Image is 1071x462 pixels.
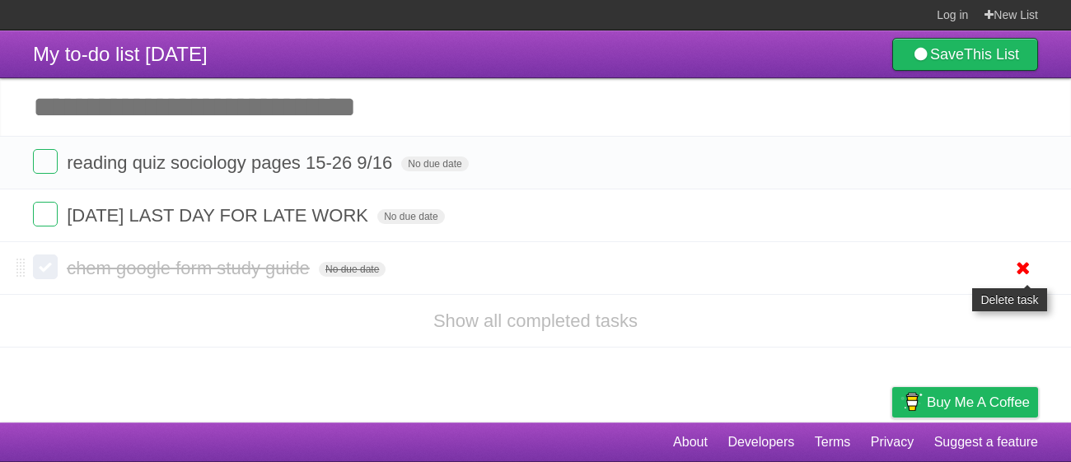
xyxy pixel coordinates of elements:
img: Buy me a coffee [900,388,923,416]
b: This List [964,46,1019,63]
a: Privacy [871,427,914,458]
span: Buy me a coffee [927,388,1030,417]
span: reading quiz sociology pages 15-26 9/16 [67,152,396,173]
a: Suggest a feature [934,427,1038,458]
span: No due date [377,209,444,224]
span: chem google form study guide [67,258,314,278]
a: Buy me a coffee [892,387,1038,418]
span: My to-do list [DATE] [33,43,208,65]
a: Developers [727,427,794,458]
a: SaveThis List [892,38,1038,71]
span: No due date [319,262,386,277]
a: Show all completed tasks [433,310,638,331]
span: No due date [401,156,468,171]
span: [DATE] LAST DAY FOR LATE WORK [67,205,372,226]
label: Done [33,202,58,226]
label: Done [33,149,58,174]
a: About [673,427,708,458]
label: Done [33,254,58,279]
a: Terms [815,427,851,458]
